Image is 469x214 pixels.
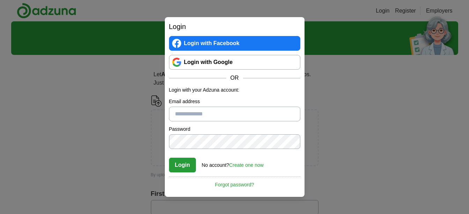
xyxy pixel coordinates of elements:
button: Login [169,158,196,172]
label: Password [169,126,300,133]
a: Login with Google [169,55,300,70]
a: Login with Facebook [169,36,300,51]
label: Email address [169,98,300,105]
a: Forgot password? [169,177,300,188]
a: Create one now [229,162,264,168]
div: No account? [202,157,264,169]
span: OR [226,74,243,82]
p: Login with your Adzuna account: [169,86,300,94]
h2: Login [169,21,300,32]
